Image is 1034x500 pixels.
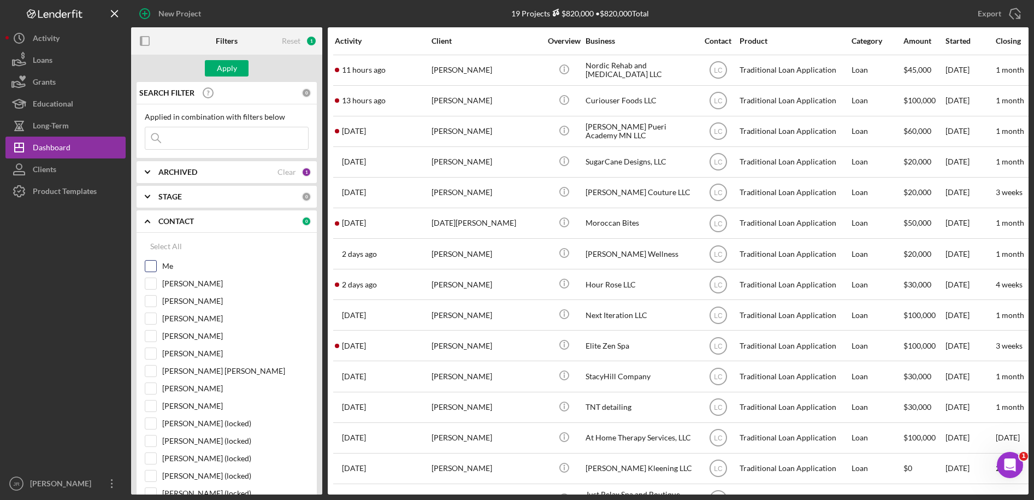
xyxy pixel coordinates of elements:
[586,270,695,299] div: Hour Rose LLC
[903,372,931,381] span: $30,000
[5,473,126,495] button: JR[PERSON_NAME]
[946,239,995,268] div: [DATE]
[162,418,309,429] label: [PERSON_NAME] (locked)
[205,60,249,77] button: Apply
[162,348,309,359] label: [PERSON_NAME]
[282,37,300,45] div: Reset
[946,86,995,115] div: [DATE]
[432,56,541,85] div: [PERSON_NAME]
[903,126,931,136] span: $60,000
[852,423,902,452] div: Loan
[740,393,849,422] div: Traditional Loan Application
[714,220,723,227] text: LC
[996,463,1023,473] time: 2 weeks
[996,218,1024,227] time: 1 month
[852,148,902,177] div: Loan
[277,168,296,177] div: Clear
[335,37,430,45] div: Activity
[432,331,541,360] div: [PERSON_NAME]
[946,37,995,45] div: Started
[714,67,723,74] text: LC
[714,373,723,381] text: LC
[903,280,931,289] span: $30,000
[33,71,56,96] div: Grants
[342,311,366,320] time: 2025-10-02 15:53
[903,37,944,45] div: Amount
[302,192,311,202] div: 0
[740,331,849,360] div: Traditional Loan Application
[740,148,849,177] div: Traditional Loan Application
[714,250,723,258] text: LC
[432,270,541,299] div: [PERSON_NAME]
[1019,452,1028,461] span: 1
[216,37,238,45] b: Filters
[586,454,695,483] div: [PERSON_NAME] Kleening LLC
[158,168,197,177] b: ARCHIVED
[946,331,995,360] div: [DATE]
[996,96,1024,105] time: 1 month
[740,178,849,207] div: Traditional Loan Application
[131,3,212,25] button: New Project
[714,189,723,197] text: LC
[432,86,541,115] div: [PERSON_NAME]
[852,301,902,330] div: Loan
[5,27,126,49] button: Activity
[33,158,56,183] div: Clients
[162,401,309,411] label: [PERSON_NAME]
[714,434,723,442] text: LC
[852,37,902,45] div: Category
[946,393,995,422] div: [DATE]
[33,115,69,139] div: Long-Term
[5,93,126,115] button: Educational
[714,342,723,350] text: LC
[432,209,541,238] div: [DATE][PERSON_NAME]
[996,310,1024,320] time: 1 month
[302,216,311,226] div: 0
[996,126,1024,136] time: 1 month
[996,65,1024,74] time: 1 month
[5,180,126,202] button: Product Templates
[740,209,849,238] div: Traditional Loan Application
[903,341,936,350] span: $100,000
[586,117,695,146] div: [PERSON_NAME] Pueri Academy MN LLC
[586,331,695,360] div: Elite Zen Spa
[217,60,237,77] div: Apply
[852,117,902,146] div: Loan
[342,433,366,442] time: 2025-10-01 14:22
[162,436,309,446] label: [PERSON_NAME] (locked)
[342,250,377,258] time: 2025-10-07 14:14
[432,178,541,207] div: [PERSON_NAME]
[302,88,311,98] div: 0
[946,56,995,85] div: [DATE]
[714,404,723,411] text: LC
[162,313,309,324] label: [PERSON_NAME]
[903,402,931,411] span: $30,000
[145,113,309,121] div: Applied in combination with filters below
[342,96,386,105] time: 2025-10-08 14:00
[740,301,849,330] div: Traditional Loan Application
[946,270,995,299] div: [DATE]
[852,86,902,115] div: Loan
[158,192,182,201] b: STAGE
[5,115,126,137] button: Long-Term
[903,310,936,320] span: $100,000
[33,137,70,161] div: Dashboard
[740,270,849,299] div: Traditional Loan Application
[5,137,126,158] button: Dashboard
[342,127,366,136] time: 2025-10-07 23:31
[5,158,126,180] a: Clients
[852,239,902,268] div: Loan
[158,3,201,25] div: New Project
[342,66,386,74] time: 2025-10-08 16:41
[740,423,849,452] div: Traditional Loan Application
[432,301,541,330] div: [PERSON_NAME]
[852,270,902,299] div: Loan
[162,383,309,394] label: [PERSON_NAME]
[162,331,309,342] label: [PERSON_NAME]
[903,96,936,105] span: $100,000
[162,366,309,377] label: [PERSON_NAME] [PERSON_NAME]
[586,56,695,85] div: Nordic Rehab and [MEDICAL_DATA] LLC
[852,393,902,422] div: Loan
